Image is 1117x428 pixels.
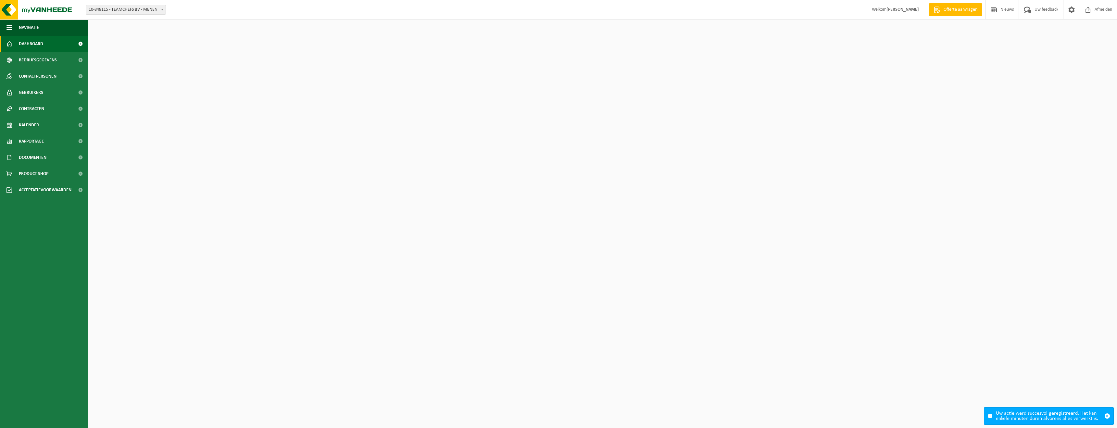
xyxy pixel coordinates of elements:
span: Acceptatievoorwaarden [19,182,71,198]
a: Offerte aanvragen [929,3,982,16]
span: Contactpersonen [19,68,56,84]
span: 10-848115 - TEAMCHEFS BV - MENEN [86,5,166,14]
span: Bedrijfsgegevens [19,52,57,68]
span: Navigatie [19,19,39,36]
span: 10-848115 - TEAMCHEFS BV - MENEN [86,5,166,15]
span: Dashboard [19,36,43,52]
span: Contracten [19,101,44,117]
span: Documenten [19,149,46,166]
span: Kalender [19,117,39,133]
strong: [PERSON_NAME] [886,7,919,12]
span: Rapportage [19,133,44,149]
span: Gebruikers [19,84,43,101]
span: Product Shop [19,166,48,182]
span: Offerte aanvragen [942,6,979,13]
div: Uw actie werd succesvol geregistreerd. Het kan enkele minuten duren alvorens alles verwerkt is. [996,408,1101,424]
